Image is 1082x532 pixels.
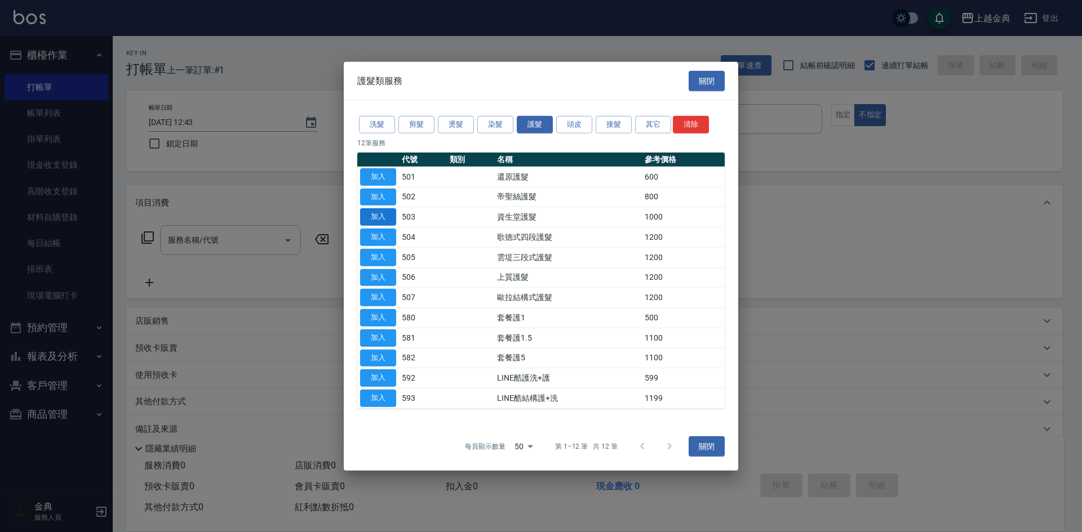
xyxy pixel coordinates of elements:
[399,307,447,328] td: 580
[635,116,671,133] button: 其它
[477,116,513,133] button: 染髮
[399,227,447,247] td: 504
[689,70,725,91] button: 關閉
[360,188,396,205] button: 加入
[510,431,537,462] div: 50
[360,329,396,347] button: 加入
[494,368,642,388] td: LINE酷護洗+護
[398,116,434,133] button: 剪髮
[360,309,396,327] button: 加入
[673,116,709,133] button: 清除
[357,75,402,87] span: 護髮類服務
[642,307,725,328] td: 500
[360,269,396,286] button: 加入
[360,229,396,246] button: 加入
[399,187,447,207] td: 502
[357,138,725,148] p: 12 筆服務
[399,348,447,368] td: 582
[399,288,447,308] td: 507
[360,349,396,366] button: 加入
[360,390,396,407] button: 加入
[447,153,495,167] th: 類別
[642,267,725,288] td: 1200
[399,267,447,288] td: 506
[494,288,642,308] td: 歐拉結構式護髮
[399,167,447,187] td: 501
[494,267,642,288] td: 上質護髮
[642,247,725,267] td: 1200
[494,227,642,247] td: 歌德式四段護髮
[642,187,725,207] td: 800
[494,328,642,348] td: 套餐護1.5
[494,388,642,408] td: LINE酷結構護+洗
[438,116,474,133] button: 燙髮
[689,436,725,457] button: 關閉
[642,227,725,247] td: 1200
[399,328,447,348] td: 581
[360,289,396,306] button: 加入
[399,388,447,408] td: 593
[555,441,618,451] p: 第 1–12 筆 共 12 筆
[642,207,725,227] td: 1000
[494,207,642,227] td: 資生堂護髮
[494,348,642,368] td: 套餐護5
[596,116,632,133] button: 接髮
[642,348,725,368] td: 1100
[465,441,505,451] p: 每頁顯示數量
[642,368,725,388] td: 599
[399,153,447,167] th: 代號
[494,307,642,328] td: 套餐護1
[359,116,395,133] button: 洗髮
[360,249,396,266] button: 加入
[642,167,725,187] td: 600
[399,247,447,267] td: 505
[642,328,725,348] td: 1100
[642,288,725,308] td: 1200
[494,167,642,187] td: 還原護髮
[360,208,396,226] button: 加入
[494,153,642,167] th: 名稱
[517,116,553,133] button: 護髮
[494,247,642,267] td: 雲堤三段式護髮
[642,388,725,408] td: 1199
[399,368,447,388] td: 592
[360,168,396,186] button: 加入
[642,153,725,167] th: 參考價格
[556,116,592,133] button: 頭皮
[360,369,396,387] button: 加入
[399,207,447,227] td: 503
[494,187,642,207] td: 帝聖絲護髮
